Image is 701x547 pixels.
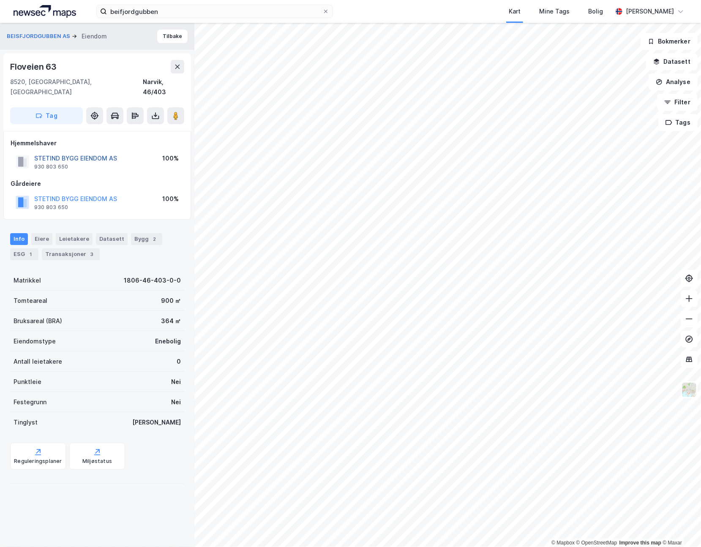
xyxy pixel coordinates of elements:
div: Mine Tags [539,6,570,16]
div: Bygg [131,233,162,245]
input: Søk på adresse, matrikkel, gårdeiere, leietakere eller personer [107,5,322,18]
div: [PERSON_NAME] [132,417,181,427]
a: Mapbox [551,540,575,546]
div: Hjemmelshaver [11,138,184,148]
div: Eiendom [82,31,107,41]
div: 2 [150,235,159,243]
button: Filter [657,94,698,111]
a: Improve this map [619,540,661,546]
div: Miljøstatus [82,458,112,465]
div: 1 [27,250,35,259]
img: logo.a4113a55bc3d86da70a041830d287a7e.svg [14,5,76,18]
div: Punktleie [14,377,41,387]
div: 3 [88,250,96,259]
div: 364 ㎡ [161,316,181,326]
div: Tomteareal [14,296,47,306]
div: Eiere [31,233,52,245]
div: Info [10,233,28,245]
div: ESG [10,248,38,260]
div: Transaksjoner [42,248,100,260]
button: Tag [10,107,83,124]
div: Gårdeiere [11,179,184,189]
div: Bruksareal (BRA) [14,316,62,326]
button: Datasett [646,53,698,70]
button: Tags [658,114,698,131]
div: 8520, [GEOGRAPHIC_DATA], [GEOGRAPHIC_DATA] [10,77,143,97]
div: 1806-46-403-0-0 [124,275,181,286]
div: 100% [162,153,179,163]
button: Analyse [649,73,698,90]
div: 900 ㎡ [161,296,181,306]
div: Reguleringsplaner [14,458,62,465]
div: Festegrunn [14,397,46,407]
div: 930 803 650 [34,204,68,211]
div: 100% [162,194,179,204]
div: 0 [177,357,181,367]
div: [PERSON_NAME] [626,6,674,16]
button: Tilbake [157,30,188,43]
div: Antall leietakere [14,357,62,367]
button: BEISFJORDGUBBEN AS [7,32,72,41]
div: Datasett [96,233,128,245]
img: Z [681,382,697,398]
iframe: Chat Widget [659,506,701,547]
div: Leietakere [56,233,93,245]
button: Bokmerker [641,33,698,50]
div: Matrikkel [14,275,41,286]
div: 930 803 650 [34,163,68,170]
a: OpenStreetMap [576,540,617,546]
div: Tinglyst [14,417,38,427]
div: Kart [509,6,521,16]
div: Nei [171,377,181,387]
div: Kontrollprogram for chat [659,506,701,547]
div: Bolig [588,6,603,16]
div: Eiendomstype [14,336,56,346]
div: Enebolig [155,336,181,346]
div: Nei [171,397,181,407]
div: Narvik, 46/403 [143,77,184,97]
div: Floveien 63 [10,60,58,73]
